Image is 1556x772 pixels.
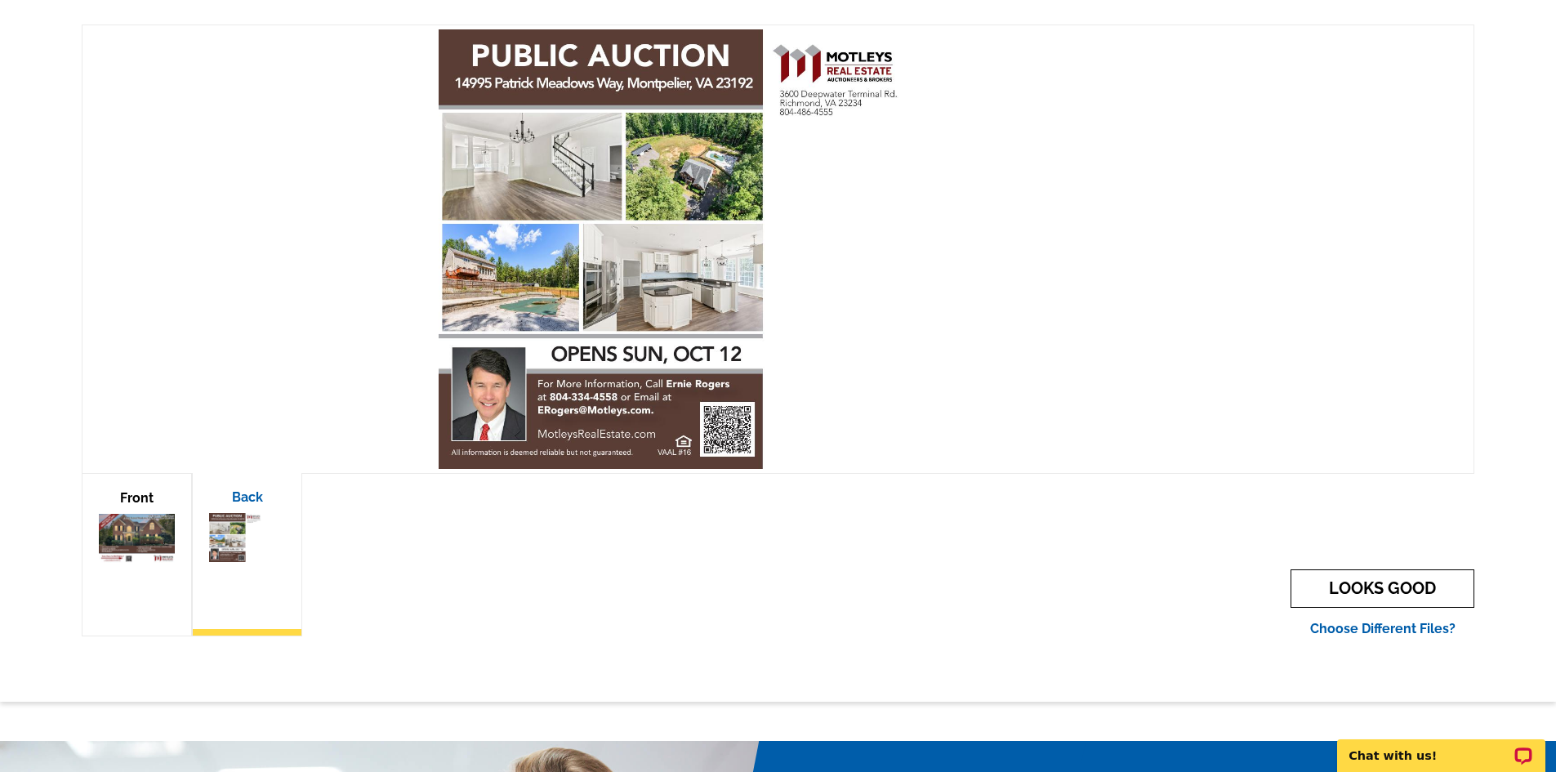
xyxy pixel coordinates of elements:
a: LOOKS GOOD [1291,569,1474,608]
img: small-thumb.jpg [209,513,285,562]
a: Choose Different Files? [1310,621,1456,636]
p: Back [209,489,285,505]
iframe: LiveChat chat widget [1326,721,1556,772]
img: small-thumb.jpg [99,514,175,563]
img: large-thumb.jpg [439,29,1118,469]
p: Front [99,490,175,506]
